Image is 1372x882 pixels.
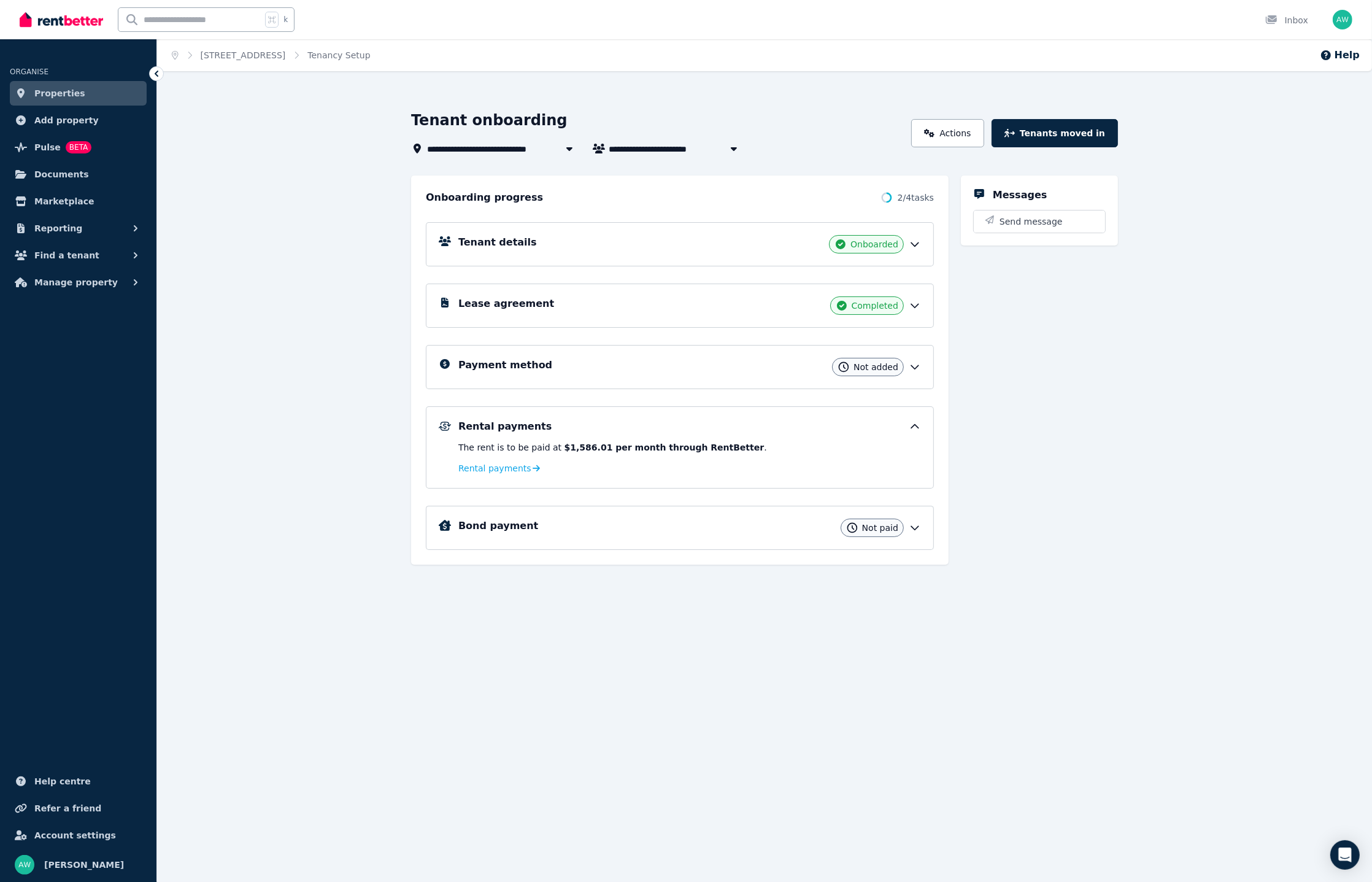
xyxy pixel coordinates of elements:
[34,801,101,816] span: Refer a friend
[411,110,568,130] h1: Tenant onboarding
[898,191,934,204] span: 2 / 4 tasks
[458,462,540,474] a: Rental payments
[34,86,85,101] span: Properties
[439,422,451,431] img: Rental Payments
[10,189,147,214] a: Marketplace
[1000,215,1063,228] span: Send message
[10,216,147,241] button: Reporting
[852,300,898,312] span: Completed
[34,828,116,843] span: Account settings
[10,108,147,133] a: Add property
[34,275,118,290] span: Manage property
[992,119,1118,147] button: Tenants moved in
[34,167,89,182] span: Documents
[565,443,765,452] b: $1,586.01 per month through RentBetter
[10,243,147,268] button: Find a tenant
[283,15,288,25] span: k
[458,358,552,373] h5: Payment method
[1333,10,1352,29] img: Andrew Wong
[34,248,99,263] span: Find a tenant
[10,769,147,794] a: Help centre
[426,190,543,205] h2: Onboarding progress
[201,50,286,60] a: [STREET_ADDRESS]
[993,188,1047,203] h5: Messages
[44,857,124,872] span: [PERSON_NAME]
[458,419,552,434] h5: Rental payments
[34,113,99,128] span: Add property
[10,270,147,295] button: Manage property
[854,361,898,373] span: Not added
[1265,14,1308,26] div: Inbox
[10,823,147,848] a: Account settings
[66,141,91,153] span: BETA
[307,49,370,61] span: Tenancy Setup
[1330,840,1360,870] div: Open Intercom Messenger
[15,855,34,875] img: Andrew Wong
[157,39,385,71] nav: Breadcrumb
[10,135,147,160] a: PulseBETA
[34,194,94,209] span: Marketplace
[974,211,1105,233] button: Send message
[439,520,451,531] img: Bond Details
[20,10,103,29] img: RentBetter
[458,441,921,454] p: The rent is to be paid at .
[911,119,984,147] a: Actions
[34,140,61,155] span: Pulse
[1320,48,1360,63] button: Help
[34,774,91,789] span: Help centre
[10,162,147,187] a: Documents
[10,796,147,821] a: Refer a friend
[458,462,531,474] span: Rental payments
[10,81,147,106] a: Properties
[458,235,537,250] h5: Tenant details
[10,68,48,76] span: ORGANISE
[850,238,898,250] span: Onboarded
[458,296,554,311] h5: Lease agreement
[34,221,82,236] span: Reporting
[862,522,898,534] span: Not paid
[458,519,538,533] h5: Bond payment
